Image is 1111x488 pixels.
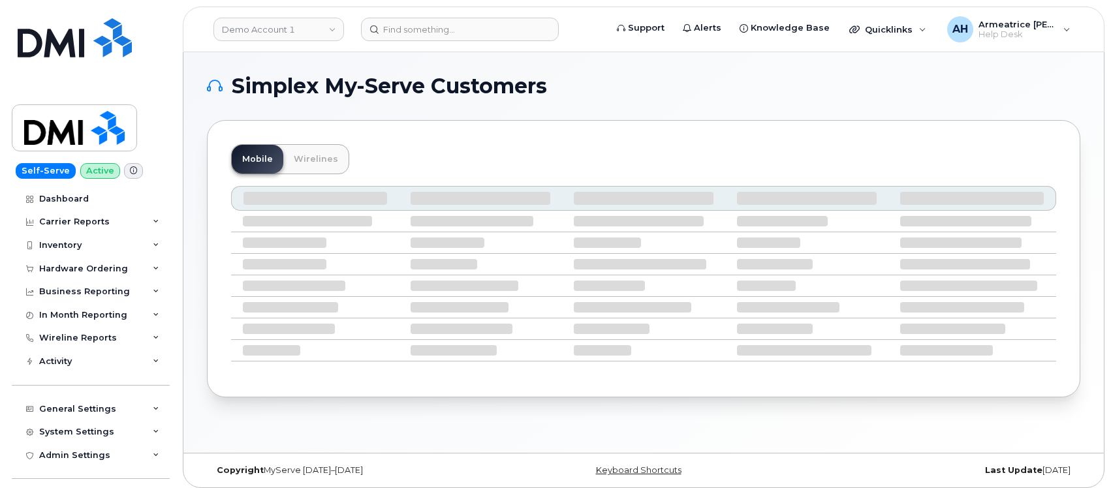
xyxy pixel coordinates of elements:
a: Keyboard Shortcuts [596,465,681,475]
a: Wirelines [283,145,349,174]
span: Simplex My-Serve Customers [232,76,547,96]
a: Mobile [232,145,283,174]
div: MyServe [DATE]–[DATE] [207,465,498,476]
div: [DATE] [789,465,1080,476]
strong: Copyright [217,465,264,475]
strong: Last Update [985,465,1042,475]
